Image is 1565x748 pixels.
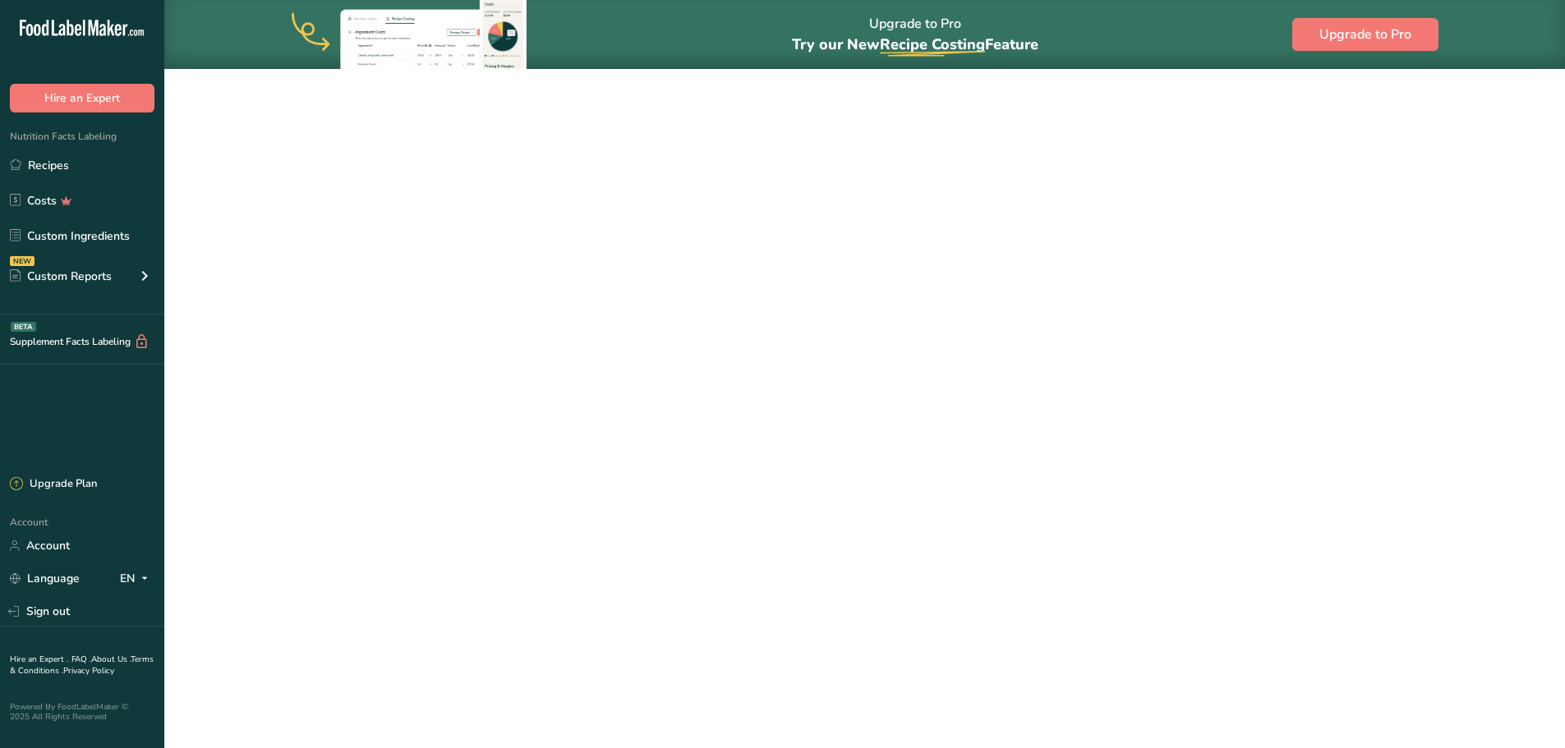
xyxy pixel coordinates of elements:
div: BETA [11,322,36,332]
div: Powered By FoodLabelMaker © 2025 All Rights Reserved [10,702,154,722]
div: EN [120,569,154,589]
span: Upgrade to Pro [1319,25,1411,44]
a: FAQ . [71,654,91,665]
div: Upgrade to Pro [792,1,1038,69]
a: Terms & Conditions . [10,654,154,677]
a: Language [10,564,80,593]
div: NEW [10,256,35,266]
a: Hire an Expert . [10,654,68,665]
a: About Us . [91,654,131,665]
span: Recipe Costing [880,34,985,54]
button: Upgrade to Pro [1292,18,1438,51]
button: Hire an Expert [10,84,154,112]
span: Try our New Feature [792,34,1038,54]
div: Custom Reports [10,268,112,285]
a: Privacy Policy [63,665,114,677]
div: Upgrade Plan [10,476,97,493]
